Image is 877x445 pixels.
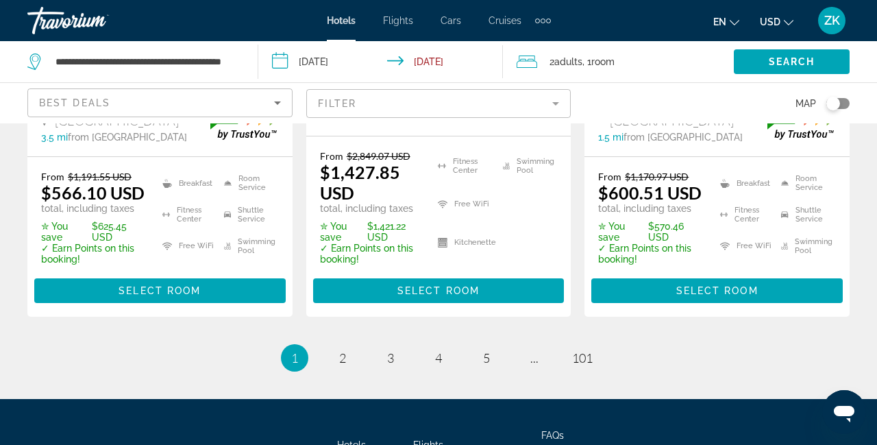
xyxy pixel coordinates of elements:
span: en [713,16,726,27]
p: $625.45 USD [41,221,145,243]
span: USD [760,16,780,27]
span: Room [591,56,615,67]
button: Toggle map [816,97,850,110]
li: Free WiFi [713,234,775,258]
button: Filter [306,88,571,119]
li: Breakfast [713,171,775,195]
button: Change language [713,12,739,32]
p: total, including taxes [41,203,145,214]
span: from [GEOGRAPHIC_DATA] [68,132,187,143]
span: 4 [435,350,442,365]
span: ✮ You save [41,221,88,243]
span: from [GEOGRAPHIC_DATA] [623,132,743,143]
span: From [320,150,343,162]
span: 1.5 mi [598,132,623,143]
li: Free WiFi [156,234,217,258]
span: Select Room [397,285,480,296]
button: User Menu [814,6,850,35]
span: Select Room [119,285,201,296]
a: Flights [383,15,413,26]
ins: $600.51 USD [598,182,702,203]
span: ✮ You save [320,221,364,243]
span: Search [769,56,815,67]
span: , 1 [582,52,615,71]
p: total, including taxes [320,203,421,214]
p: $1,421.22 USD [320,221,421,243]
iframe: Кнопка запуска окна обмена сообщениями [822,390,866,434]
span: Best Deals [39,97,110,108]
mat-select: Sort by [39,95,281,111]
a: Travorium [27,3,164,38]
a: FAQs [541,430,564,441]
a: Select Room [313,282,565,297]
ins: $1,427.85 USD [320,162,400,203]
li: Swimming Pool [496,150,557,182]
p: total, including taxes [598,203,702,214]
li: Fitness Center [431,150,496,182]
button: Extra navigation items [535,10,551,32]
li: Shuttle Service [774,202,836,227]
span: 3 [387,350,394,365]
p: ✓ Earn Points on this booking! [320,243,421,265]
li: Swimming Pool [774,234,836,258]
span: Select Room [676,285,758,296]
button: Travelers: 2 adults, 0 children [503,41,734,82]
button: Search [734,49,850,74]
del: $1,191.55 USD [68,171,132,182]
span: 101 [572,350,593,365]
li: Free WiFi [431,189,496,220]
a: Cars [441,15,461,26]
span: 5 [483,350,490,365]
button: Select Room [313,278,565,303]
button: Change currency [760,12,793,32]
a: Cruises [489,15,521,26]
p: ✓ Earn Points on this booking! [41,243,145,265]
li: Shuttle Service [217,202,279,227]
li: Swimming Pool [217,234,279,258]
span: 2 [549,52,582,71]
ins: $566.10 USD [41,182,145,203]
li: Kitchenette [431,227,496,258]
a: Select Room [34,282,286,297]
span: Map [795,94,816,113]
li: Breakfast [156,171,217,195]
span: ✮ You save [598,221,645,243]
p: ✓ Earn Points on this booking! [598,243,702,265]
span: From [598,171,621,182]
p: $570.46 USD [598,221,702,243]
span: ... [530,350,539,365]
a: Select Room [591,282,843,297]
li: Fitness Center [156,202,217,227]
span: ZK [824,14,840,27]
button: Check-in date: Nov 9, 2025 Check-out date: Nov 15, 2025 [258,41,503,82]
del: $1,170.97 USD [625,171,689,182]
span: 1 [291,350,298,365]
nav: Pagination [27,344,850,372]
button: Select Room [591,278,843,303]
button: Select Room [34,278,286,303]
a: Hotels [327,15,356,26]
li: Room Service [217,171,279,195]
li: Room Service [774,171,836,195]
del: $2,849.07 USD [347,150,410,162]
span: From [41,171,64,182]
li: Fitness Center [713,202,775,227]
span: 2 [339,350,346,365]
span: 3.5 mi [41,132,68,143]
span: Adults [554,56,582,67]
